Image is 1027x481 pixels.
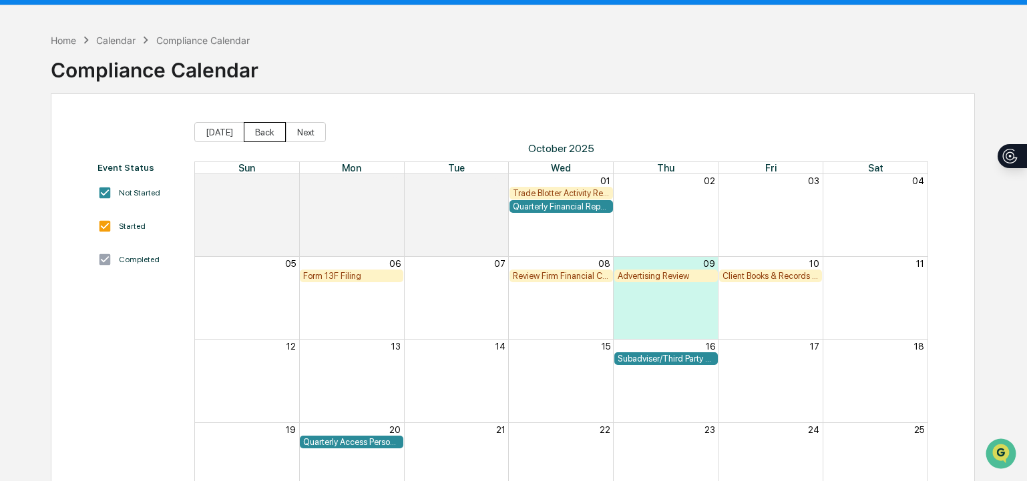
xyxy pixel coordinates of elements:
iframe: Open customer support [984,437,1020,473]
div: 🗄️ [97,169,108,180]
button: 03 [808,175,819,186]
a: 🖐️Preclearance [8,163,91,187]
span: Preclearance [27,168,86,181]
div: Compliance Calendar [156,35,250,46]
span: Fri [765,162,777,173]
div: Subadviser/Third Party Money Manager Due Diligence Review [618,354,714,364]
span: Thu [657,162,674,173]
button: 15 [602,341,610,352]
button: 13 [391,341,401,352]
span: Sun [238,162,255,173]
span: Mon [342,162,361,173]
button: 30 [494,175,505,186]
a: 🗄️Attestations [91,163,171,187]
button: 24 [808,424,819,435]
div: Advertising Review [618,271,714,281]
div: Review Firm Financial Condition [513,271,610,281]
button: 29 [389,175,401,186]
button: Start new chat [227,106,243,122]
p: How can we help? [13,28,243,49]
button: 07 [494,258,505,269]
span: Sat [868,162,883,173]
span: Attestations [110,168,166,181]
button: 21 [496,424,505,435]
div: Form 13F Filing [303,271,400,281]
span: Data Lookup [27,193,84,207]
div: Not Started [119,188,160,197]
div: Home [51,35,76,46]
button: 12 [286,341,296,352]
div: Calendar [96,35,136,46]
button: Next [286,122,326,142]
button: 20 [389,424,401,435]
div: Quarterly Access Person Reporting & Certification [303,437,400,447]
button: 19 [286,424,296,435]
button: Back [244,122,286,142]
div: Compliance Calendar [51,47,258,82]
span: Wed [551,162,571,173]
div: 🔎 [13,195,24,205]
span: October 2025 [194,142,928,155]
button: 04 [912,175,924,186]
div: Start new chat [45,102,219,115]
button: 18 [914,341,924,352]
a: Powered byPylon [94,225,162,236]
button: 06 [389,258,401,269]
button: 14 [495,341,505,352]
button: 28 [284,175,296,186]
button: 09 [703,258,715,269]
span: Pylon [133,226,162,236]
div: Trade Blotter Activity Review [513,188,610,198]
button: 10 [809,258,819,269]
div: Completed [119,255,160,264]
div: 🖐️ [13,169,24,180]
button: 22 [600,424,610,435]
button: 25 [914,424,924,435]
div: We're available if you need us! [45,115,169,126]
div: Quarterly Financial Reporting [513,201,610,211]
button: 11 [916,258,924,269]
button: [DATE] [194,122,244,142]
button: 17 [810,341,819,352]
a: 🔎Data Lookup [8,188,89,212]
button: 05 [285,258,296,269]
img: 1746055101610-c473b297-6a78-478c-a979-82029cc54cd1 [13,102,37,126]
button: 01 [600,175,610,186]
div: Started [119,221,146,231]
span: Tue [448,162,465,173]
div: Client Books & Records Review [723,271,819,281]
button: 23 [704,424,715,435]
div: Event Status [97,162,180,173]
button: 08 [598,258,610,269]
button: 02 [704,175,715,186]
button: 16 [706,341,715,352]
